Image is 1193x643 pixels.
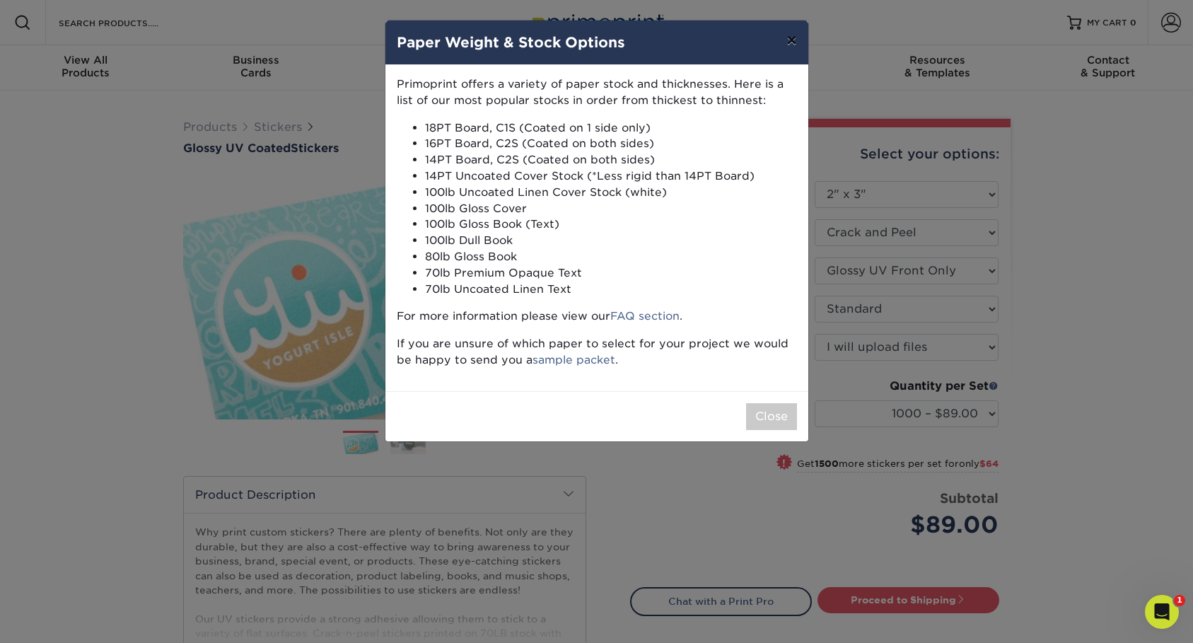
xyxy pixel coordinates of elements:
[425,282,797,298] li: 70lb Uncoated Linen Text
[397,76,797,109] p: Primoprint offers a variety of paper stock and thicknesses. Here is a list of our most popular st...
[425,265,797,282] li: 70lb Premium Opaque Text
[425,136,797,152] li: 16PT Board, C2S (Coated on both sides)
[425,120,797,137] li: 18PT Board, C1S (Coated on 1 side only)
[397,336,797,369] p: If you are unsure of which paper to select for your project we would be happy to send you a .
[1145,595,1179,629] iframe: Intercom live chat
[425,233,797,249] li: 100lb Dull Book
[425,216,797,233] li: 100lb Gloss Book (Text)
[746,403,797,430] button: Close
[1174,595,1185,606] span: 1
[533,353,615,366] a: sample packet
[425,249,797,265] li: 80lb Gloss Book
[425,185,797,201] li: 100lb Uncoated Linen Cover Stock (white)
[425,168,797,185] li: 14PT Uncoated Cover Stock (*Less rigid than 14PT Board)
[425,201,797,217] li: 100lb Gloss Cover
[610,309,680,323] a: FAQ section
[775,21,808,60] button: ×
[397,32,797,53] h4: Paper Weight & Stock Options
[425,152,797,168] li: 14PT Board, C2S (Coated on both sides)
[397,308,797,325] p: For more information please view our .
